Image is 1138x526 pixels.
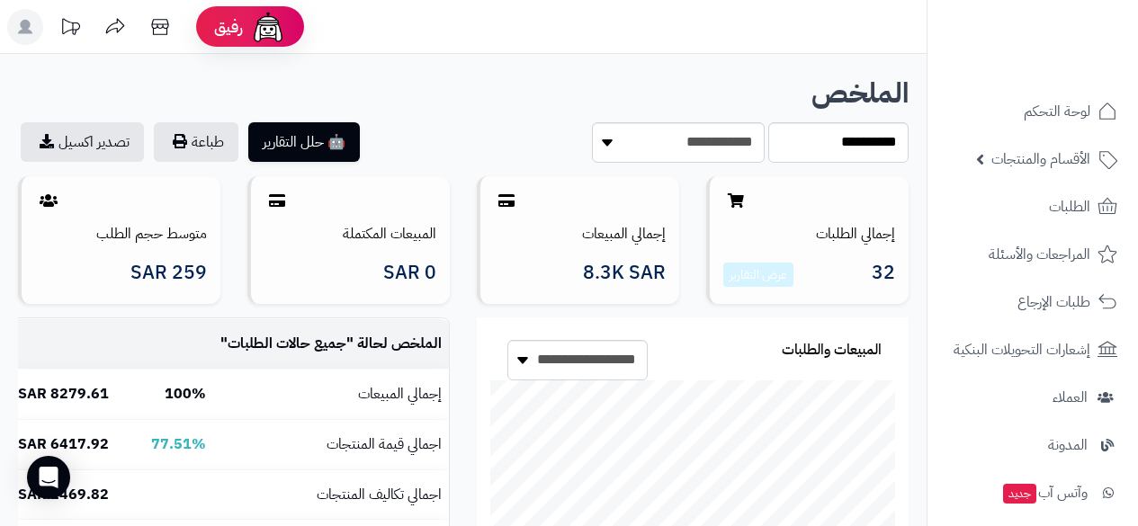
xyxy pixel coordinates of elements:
[214,16,243,38] span: رفيق
[938,328,1127,371] a: إشعارات التحويلات البنكية
[250,9,286,45] img: ai-face.png
[248,122,360,162] button: 🤖 حلل التقارير
[151,433,206,455] b: 77.51%
[938,90,1127,133] a: لوحة التحكم
[213,420,449,469] td: اجمالي قيمة المنتجات
[938,233,1127,276] a: المراجعات والأسئلة
[582,223,666,245] a: إجمالي المبيعات
[938,281,1127,324] a: طلبات الإرجاع
[989,242,1090,267] span: المراجعات والأسئلة
[21,122,144,162] a: تصدير اكسيل
[1001,480,1088,505] span: وآتس آب
[343,223,436,245] a: المبيعات المكتملة
[782,343,882,359] h3: المبيعات والطلبات
[816,223,895,245] a: إجمالي الطلبات
[228,333,346,354] span: جميع حالات الطلبات
[213,370,449,419] td: إجمالي المبيعات
[48,9,93,49] a: تحديثات المنصة
[18,383,109,405] b: 8279.61 SAR
[1053,385,1088,410] span: العملاء
[991,147,1090,172] span: الأقسام والمنتجات
[1049,194,1090,219] span: الطلبات
[154,122,238,162] button: طباعة
[18,433,109,455] b: 6417.92 SAR
[165,383,206,405] b: 100%
[938,376,1127,419] a: العملاء
[954,337,1090,362] span: إشعارات التحويلات البنكية
[583,263,666,283] span: 8.3K SAR
[938,185,1127,228] a: الطلبات
[730,265,787,284] a: عرض التقارير
[811,72,909,114] b: الملخص
[27,456,70,499] div: Open Intercom Messenger
[1003,484,1036,504] span: جديد
[213,470,449,520] td: اجمالي تكاليف المنتجات
[938,471,1127,514] a: وآتس آبجديد
[96,223,207,245] a: متوسط حجم الطلب
[1017,290,1090,315] span: طلبات الإرجاع
[872,263,895,288] span: 32
[213,319,449,369] td: الملخص لحالة " "
[383,263,436,283] span: 0 SAR
[938,423,1127,467] a: المدونة
[18,484,109,505] b: 2469.82 SAR
[1024,99,1090,124] span: لوحة التحكم
[1048,432,1088,458] span: المدونة
[130,263,207,283] span: 259 SAR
